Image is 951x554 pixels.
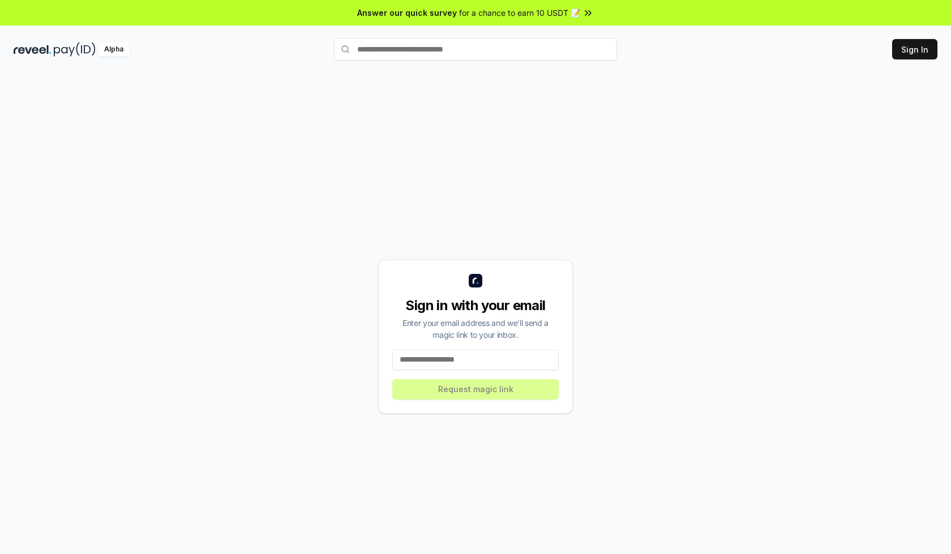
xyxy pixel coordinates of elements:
[392,317,559,341] div: Enter your email address and we’ll send a magic link to your inbox.
[98,42,130,57] div: Alpha
[459,7,580,19] span: for a chance to earn 10 USDT 📝
[469,274,482,287] img: logo_small
[892,39,937,59] button: Sign In
[357,7,457,19] span: Answer our quick survey
[14,42,52,57] img: reveel_dark
[392,297,559,315] div: Sign in with your email
[54,42,96,57] img: pay_id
